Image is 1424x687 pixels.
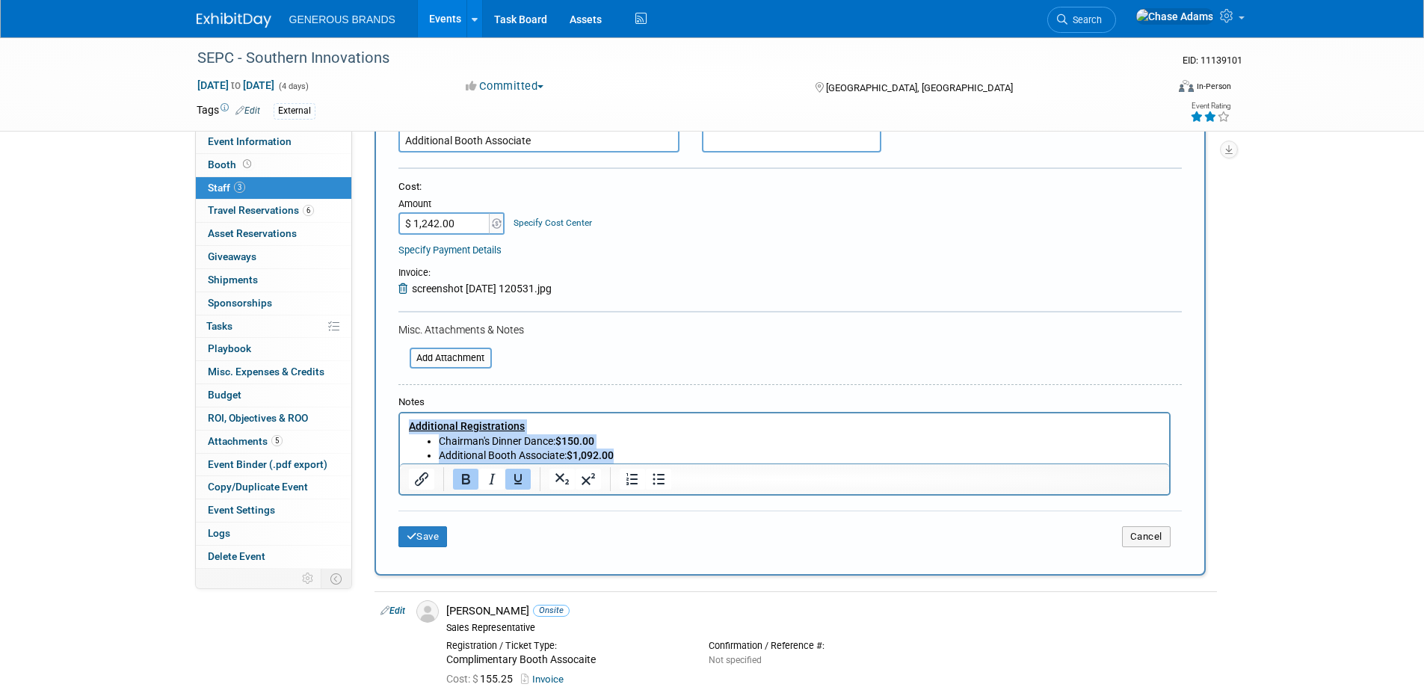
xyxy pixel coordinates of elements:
span: Event ID: 11139101 [1183,55,1242,66]
button: Bullet list [646,469,671,490]
span: Logs [208,527,230,539]
span: Attachments [208,435,283,447]
span: ROI, Objectives & ROO [208,412,308,424]
a: Event Information [196,131,351,153]
span: Travel Reservations [208,204,314,216]
a: Misc. Expenses & Credits [196,361,351,383]
button: Superscript [576,469,601,490]
a: ROI, Objectives & ROO [196,407,351,430]
div: Confirmation / Reference #: [709,640,949,652]
span: Staff [208,182,245,194]
div: Amount [398,197,507,212]
span: Event Information [208,135,292,147]
span: Copy/Duplicate Event [208,481,308,493]
div: Event Rating [1190,102,1230,110]
span: Not specified [709,655,762,665]
a: Budget [196,384,351,407]
button: Bold [453,469,478,490]
span: Booth [208,158,254,170]
a: Shipments [196,269,351,292]
span: screenshot [DATE] 120531.jpg [412,283,552,295]
a: Booth [196,154,351,176]
a: Logs [196,523,351,545]
a: Edit [235,105,260,116]
a: Copy/Duplicate Event [196,476,351,499]
span: Event Settings [208,504,275,516]
div: Cost: [398,180,1182,194]
span: 3 [234,182,245,193]
a: Asset Reservations [196,223,351,245]
a: Travel Reservations6 [196,200,351,222]
a: Staff3 [196,177,351,200]
a: Invoice [521,674,570,685]
span: Delete Event [208,550,265,562]
div: In-Person [1196,81,1231,92]
a: Attachments5 [196,431,351,453]
img: ExhibitDay [197,13,271,28]
span: 6 [303,205,314,216]
span: Tasks [206,320,232,332]
img: Associate-Profile-5.png [416,600,439,623]
span: Playbook [208,342,251,354]
a: Event Binder (.pdf export) [196,454,351,476]
a: Sponsorships [196,292,351,315]
div: Sales Representative [446,622,1211,634]
span: Search [1067,14,1102,25]
div: Notes [398,395,1171,410]
iframe: Rich Text Area [400,413,1169,463]
span: Sponsorships [208,297,272,309]
div: [PERSON_NAME] [446,604,1211,618]
a: Remove Attachment [398,283,412,295]
span: 155.25 [446,673,519,685]
button: Committed [460,78,549,94]
button: Underline [505,469,531,490]
span: Cost: $ [446,673,480,685]
button: Italic [479,469,505,490]
span: [GEOGRAPHIC_DATA], [GEOGRAPHIC_DATA] [826,82,1013,93]
span: Booth not reserved yet [240,158,254,170]
span: Asset Reservations [208,227,297,239]
td: Toggle Event Tabs [321,569,351,588]
span: 5 [271,435,283,446]
span: Shipments [208,274,258,286]
span: GENEROUS BRANDS [289,13,395,25]
span: [DATE] [DATE] [197,78,275,92]
span: Giveaways [208,250,256,262]
img: Format-Inperson.png [1179,80,1194,92]
div: Invoice: [398,266,552,281]
a: Tasks [196,315,351,338]
button: Subscript [549,469,575,490]
span: Misc. Expenses & Credits [208,366,324,378]
button: Numbered list [620,469,645,490]
button: Insert/edit link [409,469,434,490]
span: Onsite [533,605,570,616]
div: Registration / Ticket Type: [446,640,686,652]
a: Specify Payment Details [398,244,502,256]
a: Playbook [196,338,351,360]
button: Save [398,526,448,547]
img: Chase Adams [1135,8,1214,25]
div: External [274,103,315,119]
a: Delete Event [196,546,351,568]
div: Misc. Attachments & Notes [398,322,1182,337]
a: Edit [380,606,405,616]
span: to [229,79,243,91]
span: (4 days) [277,81,309,91]
span: Budget [208,389,241,401]
span: Event Binder (.pdf export) [208,458,327,470]
a: Search [1047,7,1116,33]
a: Giveaways [196,246,351,268]
td: Personalize Event Tab Strip [295,569,321,588]
div: Event Format [1078,78,1232,100]
button: Cancel [1122,526,1171,547]
div: SEPC - Southern Innovations [192,45,1144,72]
div: Complimentary Booth Assocaite [446,653,686,667]
a: Event Settings [196,499,351,522]
td: Tags [197,102,260,120]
